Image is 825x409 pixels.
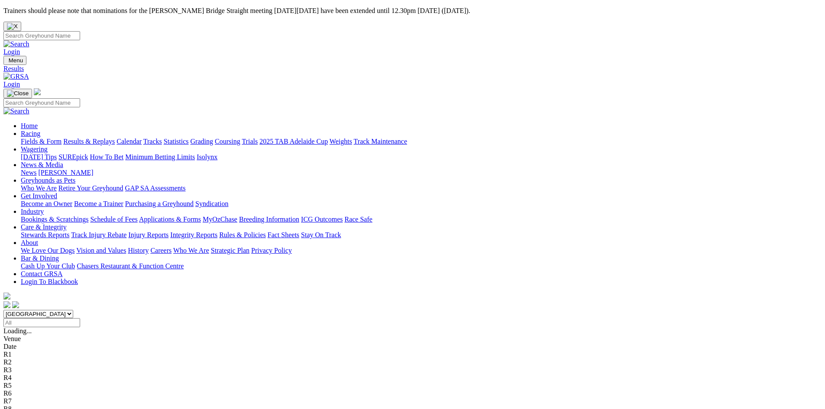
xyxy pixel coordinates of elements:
a: [PERSON_NAME] [38,169,93,176]
a: How To Bet [90,153,124,161]
a: Stewards Reports [21,231,69,238]
div: About [21,247,822,254]
a: Login [3,48,20,55]
a: Applications & Forms [139,216,201,223]
a: Login To Blackbook [21,278,78,285]
div: R2 [3,358,822,366]
a: Results [3,65,822,73]
a: Bookings & Scratchings [21,216,88,223]
a: Login [3,81,20,88]
div: R3 [3,366,822,374]
a: Greyhounds as Pets [21,177,75,184]
a: Rules & Policies [219,231,266,238]
div: R1 [3,351,822,358]
img: Search [3,107,29,115]
a: Minimum Betting Limits [125,153,195,161]
a: We Love Our Dogs [21,247,74,254]
img: twitter.svg [12,301,19,308]
a: Industry [21,208,44,215]
button: Close [3,22,21,31]
a: Breeding Information [239,216,299,223]
a: SUREpick [58,153,88,161]
div: R6 [3,390,822,397]
a: Schedule of Fees [90,216,137,223]
p: Trainers should please note that nominations for the [PERSON_NAME] Bridge Straight meeting [DATE]... [3,7,822,15]
a: About [21,239,38,246]
img: logo-grsa-white.png [3,293,10,300]
a: Results & Replays [63,138,115,145]
div: Venue [3,335,822,343]
a: Vision and Values [76,247,126,254]
a: Calendar [116,138,142,145]
a: GAP SA Assessments [125,184,186,192]
a: Purchasing a Greyhound [125,200,194,207]
div: R5 [3,382,822,390]
a: Chasers Restaurant & Function Centre [77,262,184,270]
a: Race Safe [344,216,372,223]
a: Home [21,122,38,129]
a: Cash Up Your Club [21,262,75,270]
a: Statistics [164,138,189,145]
div: Bar & Dining [21,262,822,270]
img: logo-grsa-white.png [34,88,41,95]
img: Search [3,40,29,48]
a: Grading [191,138,213,145]
button: Toggle navigation [3,56,26,65]
div: Racing [21,138,822,145]
a: Contact GRSA [21,270,62,277]
div: Greyhounds as Pets [21,184,822,192]
span: Menu [9,57,23,64]
a: Get Involved [21,192,57,200]
div: News & Media [21,169,822,177]
div: Industry [21,216,822,223]
a: News & Media [21,161,63,168]
a: ICG Outcomes [301,216,343,223]
button: Toggle navigation [3,89,32,98]
span: Loading... [3,327,32,335]
a: History [128,247,149,254]
a: Retire Your Greyhound [58,184,123,192]
a: 2025 TAB Adelaide Cup [259,138,328,145]
a: Track Maintenance [354,138,407,145]
a: Racing [21,130,40,137]
a: Tracks [143,138,162,145]
a: Stay On Track [301,231,341,238]
div: Get Involved [21,200,822,208]
img: GRSA [3,73,29,81]
a: Privacy Policy [251,247,292,254]
input: Search [3,31,80,40]
a: Isolynx [197,153,217,161]
a: Fact Sheets [268,231,299,238]
a: [DATE] Tips [21,153,57,161]
img: X [7,23,18,30]
a: Coursing [215,138,240,145]
a: Trials [242,138,258,145]
a: Care & Integrity [21,223,67,231]
div: R4 [3,374,822,382]
div: Care & Integrity [21,231,822,239]
a: Track Injury Rebate [71,231,126,238]
a: Wagering [21,145,48,153]
div: Wagering [21,153,822,161]
a: Become an Owner [21,200,72,207]
a: Bar & Dining [21,254,59,262]
a: Careers [150,247,171,254]
div: Date [3,343,822,351]
a: News [21,169,36,176]
a: Integrity Reports [170,231,217,238]
a: Who We Are [173,247,209,254]
input: Select date [3,318,80,327]
a: Who We Are [21,184,57,192]
input: Search [3,98,80,107]
img: facebook.svg [3,301,10,308]
a: Strategic Plan [211,247,249,254]
a: Syndication [195,200,228,207]
a: Become a Trainer [74,200,123,207]
img: Close [7,90,29,97]
a: Fields & Form [21,138,61,145]
div: R7 [3,397,822,405]
a: Weights [330,138,352,145]
a: Injury Reports [128,231,168,238]
a: MyOzChase [203,216,237,223]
